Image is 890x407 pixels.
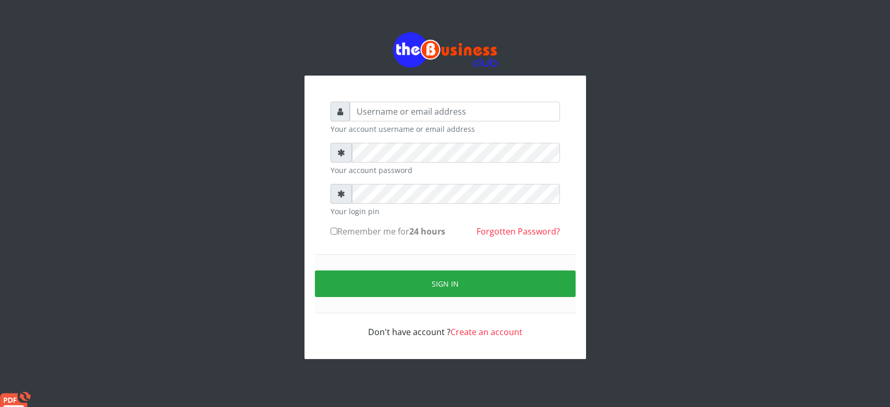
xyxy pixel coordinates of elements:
[331,228,337,235] input: Remember me for24 hours
[331,124,560,134] small: Your account username or email address
[331,225,445,238] label: Remember me for
[409,226,445,237] b: 24 hours
[477,226,560,237] a: Forgotten Password?
[450,326,522,338] a: Create an account
[331,165,560,176] small: Your account password
[350,102,560,121] input: Username or email address
[331,206,560,217] small: Your login pin
[331,313,560,338] div: Don't have account ?
[315,270,576,297] button: Sign in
